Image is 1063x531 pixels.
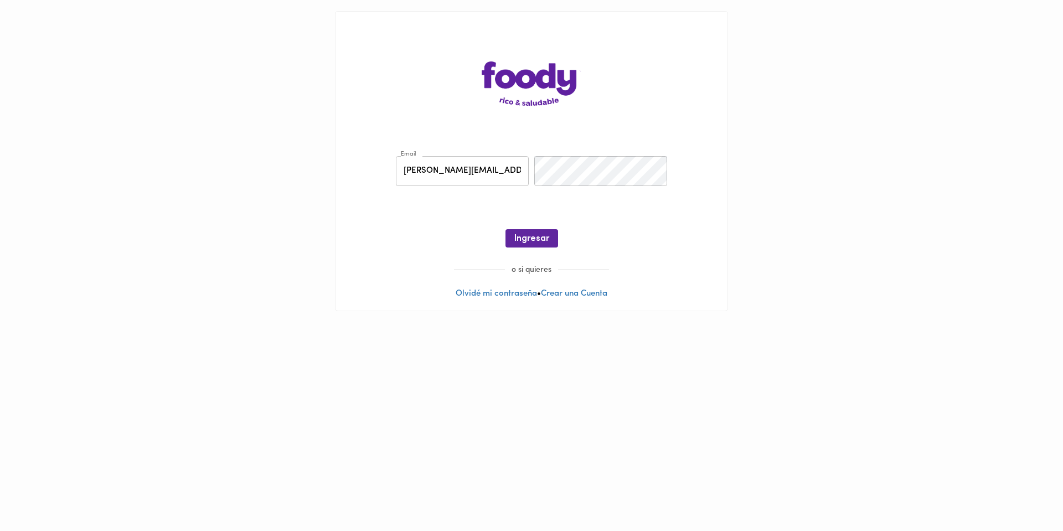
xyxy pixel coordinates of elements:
input: pepitoperez@gmail.com [396,156,529,187]
button: Ingresar [505,229,558,248]
img: logo-main-page.png [482,61,581,106]
iframe: Messagebird Livechat Widget [999,467,1052,520]
span: Ingresar [514,234,549,244]
span: o si quieres [505,266,558,274]
div: • [336,12,727,311]
a: Olvidé mi contraseña [456,290,537,298]
a: Crear una Cuenta [541,290,607,298]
